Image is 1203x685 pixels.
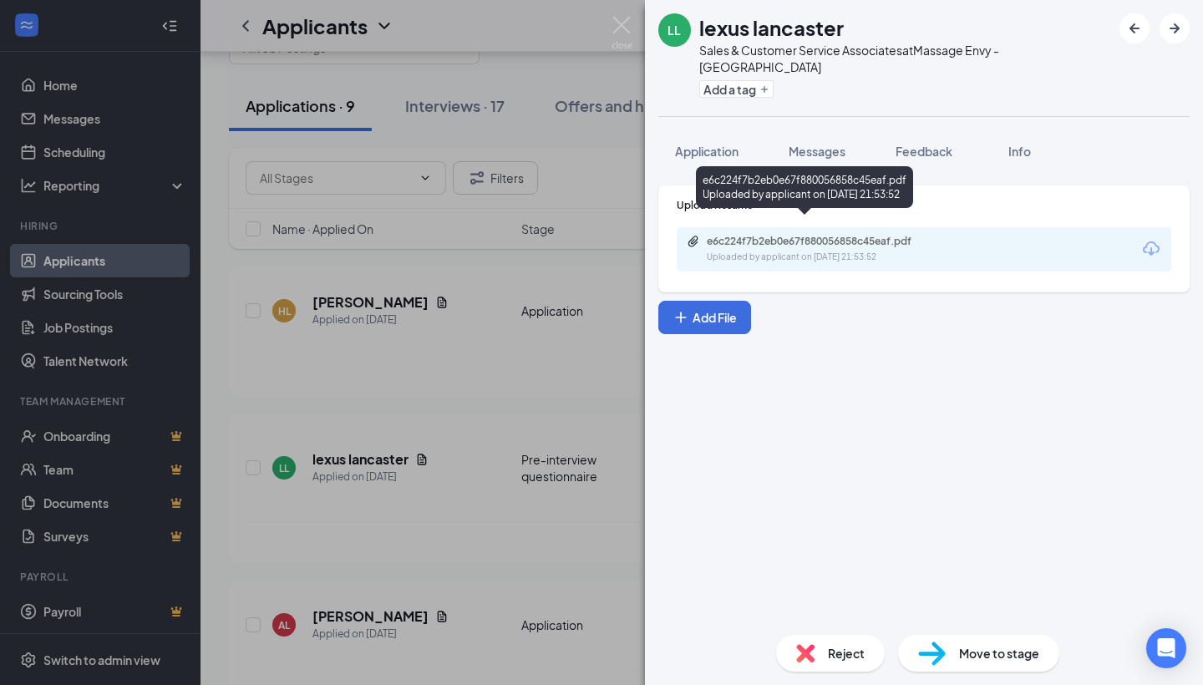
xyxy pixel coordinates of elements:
div: Open Intercom Messenger [1146,628,1186,668]
button: ArrowRight [1160,13,1190,43]
button: ArrowLeftNew [1119,13,1150,43]
svg: ArrowRight [1165,18,1185,38]
span: Move to stage [959,644,1039,662]
div: e6c224f7b2eb0e67f880056858c45eaf.pdf [707,235,941,248]
div: e6c224f7b2eb0e67f880056858c45eaf.pdf Uploaded by applicant on [DATE] 21:53:52 [696,166,913,208]
svg: Download [1141,239,1161,259]
span: Feedback [896,144,952,159]
button: PlusAdd a tag [699,80,774,98]
h1: lexus lancaster [699,13,844,42]
div: Upload Resume [677,198,1171,212]
span: Reject [828,644,865,662]
svg: Plus [673,309,689,326]
button: Add FilePlus [658,301,751,334]
svg: Paperclip [687,235,700,248]
div: LL [667,22,681,38]
div: Sales & Customer Service Associates at Massage Envy - [GEOGRAPHIC_DATA] [699,42,1111,75]
svg: Plus [759,84,769,94]
div: Uploaded by applicant on [DATE] 21:53:52 [707,251,957,264]
span: Application [675,144,739,159]
span: Info [1008,144,1031,159]
span: Messages [789,144,845,159]
a: Paperclipe6c224f7b2eb0e67f880056858c45eaf.pdfUploaded by applicant on [DATE] 21:53:52 [687,235,957,264]
svg: ArrowLeftNew [1124,18,1145,38]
